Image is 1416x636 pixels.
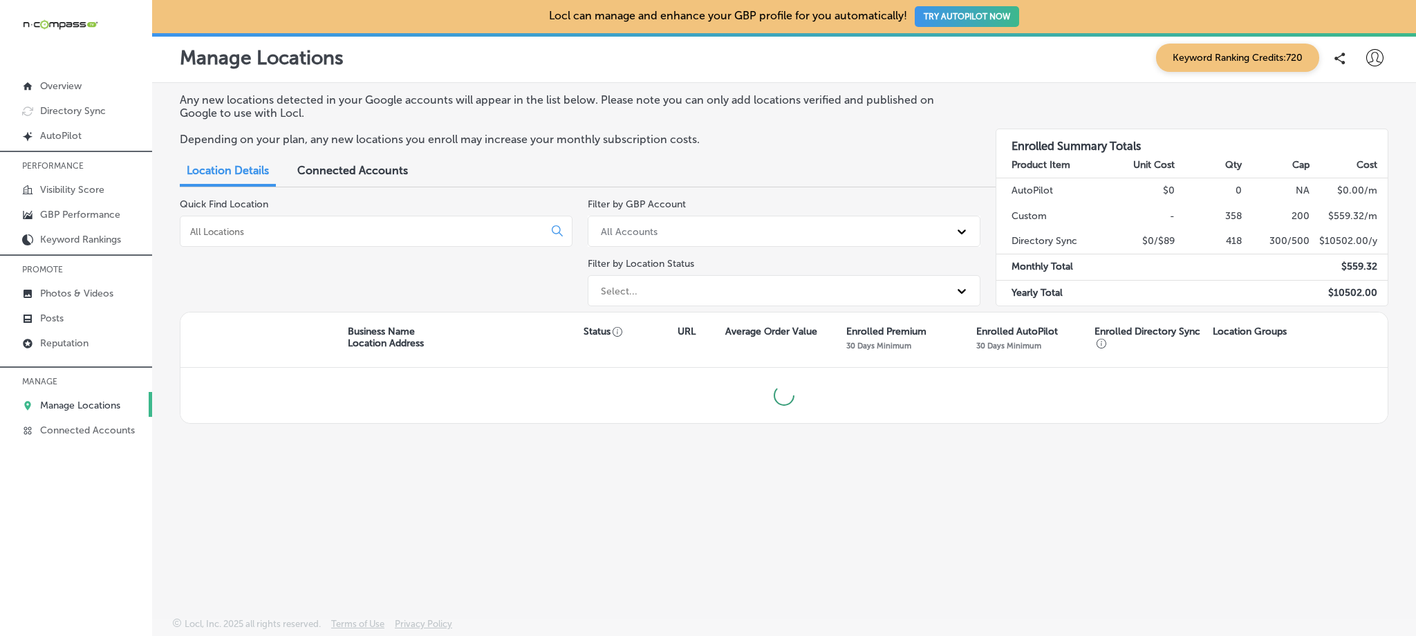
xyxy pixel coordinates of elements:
p: GBP Performance [40,209,120,221]
strong: Product Item [1012,159,1070,171]
td: 358 [1175,204,1242,229]
label: Filter by Location Status [588,258,694,270]
p: Depending on your plan, any new locations you enroll may increase your monthly subscription costs. [180,133,965,146]
td: 300/500 [1242,229,1310,254]
td: Yearly Total [996,280,1108,306]
a: Privacy Policy [395,619,452,636]
label: Quick Find Location [180,198,268,210]
p: URL [678,326,696,337]
td: $ 559.32 [1310,254,1388,280]
td: Monthly Total [996,254,1108,280]
p: Enrolled Premium [846,326,926,337]
th: Qty [1175,153,1242,178]
h3: Enrolled Summary Totals [996,129,1388,153]
th: Cap [1242,153,1310,178]
button: TRY AUTOPILOT NOW [915,6,1019,27]
td: Directory Sync [996,229,1108,254]
div: Select... [601,285,637,297]
th: Unit Cost [1108,153,1175,178]
p: AutoPilot [40,130,82,142]
span: Connected Accounts [297,164,408,177]
p: Any new locations detected in your Google accounts will appear in the list below. Please note you... [180,93,965,120]
p: Manage Locations [40,400,120,411]
p: Status [584,326,678,337]
td: $ 559.32 /m [1310,204,1388,229]
td: NA [1242,178,1310,204]
p: Overview [40,80,82,92]
td: $ 10502.00 [1310,280,1388,306]
td: 200 [1242,204,1310,229]
img: 660ab0bf-5cc7-4cb8-ba1c-48b5ae0f18e60NCTV_CLogo_TV_Black_-500x88.png [22,18,98,31]
p: Average Order Value [725,326,817,337]
p: Reputation [40,337,88,349]
a: Terms of Use [331,619,384,636]
p: Directory Sync [40,105,106,117]
td: - [1108,204,1175,229]
input: All Locations [189,225,541,238]
div: All Accounts [601,225,658,237]
p: Photos & Videos [40,288,113,299]
p: 30 Days Minimum [846,341,911,350]
p: Enrolled AutoPilot [976,326,1058,337]
label: Filter by GBP Account [588,198,686,210]
p: 30 Days Minimum [976,341,1041,350]
span: Keyword Ranking Credits: 720 [1156,44,1319,72]
th: Cost [1310,153,1388,178]
td: Custom [996,204,1108,229]
p: Location Groups [1213,326,1287,337]
p: Keyword Rankings [40,234,121,245]
td: 0 [1175,178,1242,204]
td: $ 0.00 /m [1310,178,1388,204]
td: $0 [1108,178,1175,204]
p: Posts [40,312,64,324]
td: AutoPilot [996,178,1108,204]
span: Location Details [187,164,269,177]
td: $0/$89 [1108,229,1175,254]
td: 418 [1175,229,1242,254]
p: Business Name Location Address [348,326,424,349]
p: Enrolled Directory Sync [1094,326,1206,349]
p: Locl, Inc. 2025 all rights reserved. [185,619,321,629]
p: Visibility Score [40,184,104,196]
p: Manage Locations [180,46,344,69]
p: Connected Accounts [40,424,135,436]
td: $ 10502.00 /y [1310,229,1388,254]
